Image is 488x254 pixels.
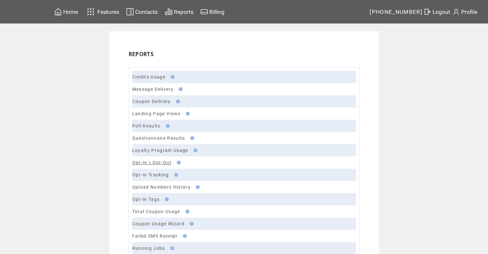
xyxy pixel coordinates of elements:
[132,184,191,190] a: Upload Numbers History
[97,9,119,15] span: Features
[174,9,194,15] span: Reports
[184,112,190,116] img: help.gif
[163,197,169,201] img: help.gif
[164,7,194,17] a: Reports
[54,8,62,16] img: home.svg
[194,185,200,189] img: help.gif
[132,209,180,214] a: Total Coupon Usage
[177,87,183,91] img: help.gif
[188,222,194,226] img: help.gif
[174,99,180,103] img: help.gif
[370,9,423,15] span: [PHONE_NUMBER]
[132,136,185,141] a: Questionnaire Results
[132,123,161,128] a: Poll Results
[132,148,188,153] a: Loyalty Program Usage
[125,7,159,17] a: Contacts
[175,161,181,165] img: help.gif
[423,7,451,17] a: Logout
[132,111,181,116] a: Landing Page Views
[53,7,79,17] a: Home
[84,5,121,18] a: Features
[132,246,165,251] a: Running Jobs
[165,8,173,16] img: chart.svg
[423,8,431,16] img: exit.svg
[461,9,477,15] span: Profile
[192,148,197,152] img: help.gif
[135,9,158,15] span: Contacts
[451,7,478,17] a: Profile
[200,8,208,16] img: creidtcard.svg
[85,6,96,17] img: features.svg
[132,74,165,80] a: Credits Usage
[172,173,178,177] img: help.gif
[132,197,160,202] a: Opt-in Tags
[132,99,171,104] a: Coupon Delivery
[184,210,189,213] img: help.gif
[181,234,187,238] img: help.gif
[433,9,450,15] span: Logout
[169,75,174,79] img: help.gif
[452,8,460,16] img: profile.svg
[168,246,174,250] img: help.gif
[132,87,174,92] a: Message Delivery
[132,233,178,239] a: Failed SMS Receipt
[164,124,170,128] img: help.gif
[132,160,172,165] a: Opt-In \ Opt-Out
[209,9,224,15] span: Billing
[132,221,184,226] a: Coupon Usage Wizard
[132,172,169,177] a: Opt-in Tracking
[188,136,194,140] img: help.gif
[126,8,134,16] img: contacts.svg
[63,9,78,15] span: Home
[129,51,154,58] span: REPORTS
[199,7,225,17] a: Billing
